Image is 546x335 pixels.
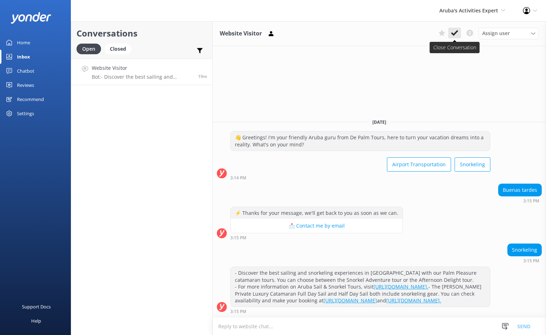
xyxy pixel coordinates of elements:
a: [URL][DOMAIN_NAME]. [373,283,428,290]
div: Oct 08 2025 03:15pm (UTC -04:00) America/Caracas [230,309,490,314]
strong: 3:15 PM [523,199,539,203]
span: [DATE] [368,119,390,125]
span: Aruba's Activities Expert [439,7,498,14]
div: Inbox [17,50,30,64]
button: 📩 Contact me by email [231,219,403,233]
strong: 3:15 PM [230,236,246,240]
a: Website VisitorBot:- Discover the best sailing and snorkeling experiences in [GEOGRAPHIC_DATA] wi... [71,58,212,85]
div: Oct 08 2025 03:15pm (UTC -04:00) America/Caracas [498,198,542,203]
a: [URL][DOMAIN_NAME]. [386,297,441,304]
img: yonder-white-logo.png [11,12,51,24]
div: ⚡ Thanks for your message, we'll get back to you as soon as we can. [231,207,403,219]
div: Reviews [17,78,34,92]
div: Home [17,35,30,50]
div: Assign User [479,28,539,39]
div: Support Docs [22,300,51,314]
h2: Conversations [77,27,207,40]
a: [URL][DOMAIN_NAME] [323,297,377,304]
div: Buenas tardes [499,184,541,196]
div: Oct 08 2025 03:15pm (UTC -04:00) America/Caracas [507,258,542,263]
h4: Website Visitor [92,64,193,72]
span: Oct 08 2025 03:15pm (UTC -04:00) America/Caracas [198,73,207,79]
div: Snorkeling [508,244,541,256]
strong: 3:15 PM [230,309,246,314]
div: 👋 Greetings! I'm your friendly Aruba guru from De Palm Tours, here to turn your vacation dreams i... [231,132,490,150]
strong: 3:15 PM [523,259,539,263]
p: Bot: - Discover the best sailing and snorkeling experiences in [GEOGRAPHIC_DATA] with our Palm Pl... [92,74,193,80]
span: Assign user [482,29,510,37]
button: Airport Transportation [387,157,451,172]
button: Snorkeling [455,157,490,172]
div: - Discover the best sailing and snorkeling experiences in [GEOGRAPHIC_DATA] with our Palm Pleasur... [231,267,490,307]
strong: 3:14 PM [230,176,246,180]
div: Chatbot [17,64,34,78]
div: Settings [17,106,34,121]
div: Help [31,314,41,328]
a: Closed [105,45,135,52]
div: Oct 08 2025 03:15pm (UTC -04:00) America/Caracas [230,235,403,240]
div: Closed [105,44,131,54]
div: Recommend [17,92,44,106]
a: Open [77,45,105,52]
div: Oct 08 2025 03:14pm (UTC -04:00) America/Caracas [230,175,490,180]
div: Open [77,44,101,54]
h3: Website Visitor [220,29,262,38]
